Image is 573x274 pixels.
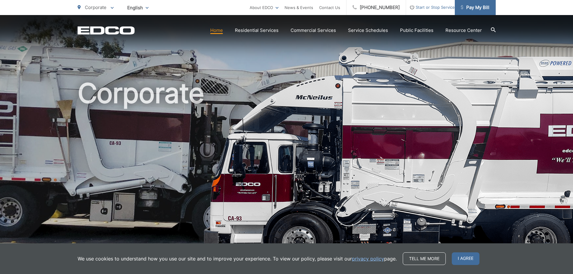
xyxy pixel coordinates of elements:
span: I agree [452,252,479,265]
span: Pay My Bill [461,4,489,11]
a: EDCD logo. Return to the homepage. [78,26,135,35]
a: privacy policy [352,255,384,262]
a: Public Facilities [400,27,433,34]
p: We use cookies to understand how you use our site and to improve your experience. To view our pol... [78,255,397,262]
span: Corporate [85,5,106,10]
a: Resource Center [445,27,482,34]
a: Commercial Services [291,27,336,34]
h1: Corporate [78,78,496,269]
a: Home [210,27,223,34]
a: Contact Us [319,4,340,11]
a: Service Schedules [348,27,388,34]
a: Residential Services [235,27,279,34]
a: Tell me more [403,252,446,265]
a: About EDCO [250,4,279,11]
span: English [123,2,153,13]
a: News & Events [285,4,313,11]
